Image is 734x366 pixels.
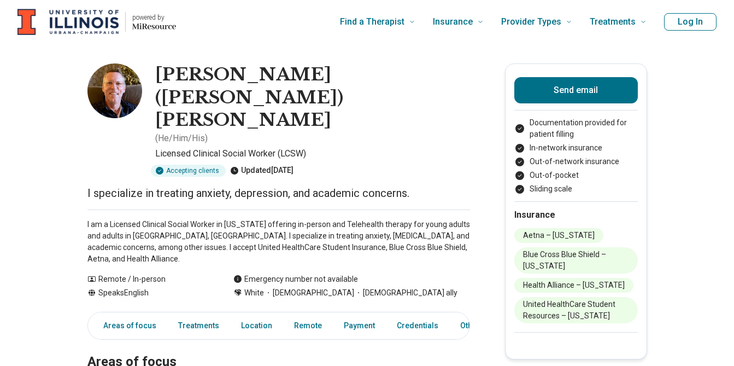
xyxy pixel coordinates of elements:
span: [DEMOGRAPHIC_DATA] [264,287,354,299]
span: White [244,287,264,299]
a: Payment [337,315,381,337]
div: Accepting clients [151,165,226,177]
button: Send email [514,77,638,103]
ul: Payment options [514,117,638,195]
span: Provider Types [501,14,561,30]
p: powered by [132,13,176,22]
p: ( He/Him/His ) [155,132,208,145]
div: Remote / In-person [87,274,212,285]
a: Remote [287,315,328,337]
li: Out-of-pocket [514,170,638,181]
a: Location [234,315,279,337]
a: Home page [17,4,176,39]
li: In-network insurance [514,142,638,154]
a: Areas of focus [90,315,163,337]
li: Documentation provided for patient filling [514,117,638,140]
h1: [PERSON_NAME] ([PERSON_NAME]) [PERSON_NAME] [155,63,470,132]
div: Speaks English [87,287,212,299]
div: Emergency number not available [233,274,358,285]
li: Aetna – [US_STATE] [514,228,603,243]
img: Timothy Shea, Licensed Clinical Social Worker (LCSW) [87,63,142,118]
a: Other [454,315,493,337]
span: Insurance [433,14,473,30]
button: Log In [664,13,717,31]
a: Credentials [390,315,445,337]
li: Health Alliance – [US_STATE] [514,278,633,293]
p: Licensed Clinical Social Worker (LCSW) [155,147,470,160]
li: Blue Cross Blue Shield – [US_STATE] [514,247,638,274]
p: I am a Licensed Clinical Social Worker in [US_STATE] offering in-person and Telehealth therapy fo... [87,219,470,265]
li: Out-of-network insurance [514,156,638,167]
h2: Insurance [514,208,638,222]
a: Treatments [172,315,226,337]
li: Sliding scale [514,183,638,195]
span: [DEMOGRAPHIC_DATA] ally [354,287,457,299]
li: United HealthCare Student Resources – [US_STATE] [514,297,638,323]
p: I specialize in treating anxiety, depression, and academic concerns. [87,185,470,201]
span: Treatments [590,14,636,30]
span: Find a Therapist [340,14,404,30]
div: Updated [DATE] [230,165,293,177]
